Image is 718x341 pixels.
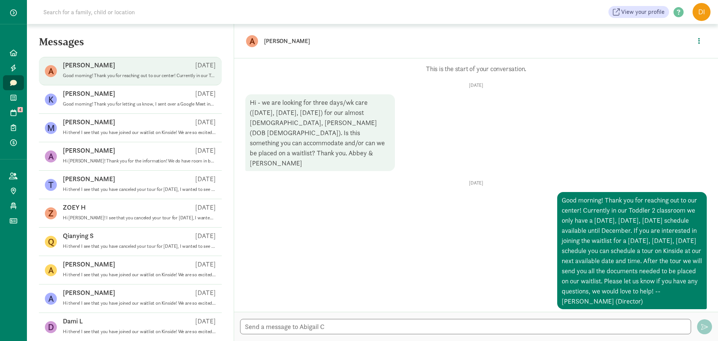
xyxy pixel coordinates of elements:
h5: Messages [27,36,234,54]
p: [PERSON_NAME] [63,89,115,98]
span: View your profile [621,7,665,16]
figure: A [246,35,258,47]
p: Hi there! I see that you have canceled your tour for [DATE], I wanted to see if you were interest... [63,186,216,192]
p: [DATE] [195,174,216,183]
p: [PERSON_NAME] [63,174,115,183]
a: 4 [3,105,24,120]
p: [DATE] [195,146,216,155]
p: [PERSON_NAME] [63,118,115,127]
p: [PERSON_NAME] [63,61,115,70]
figure: A [45,150,57,162]
p: Good morning! Thank you for letting us know, I sent over a Google Meet invitation for [DATE] 5:00... [63,101,216,107]
p: Hi [PERSON_NAME]! Thank you for the information! We do have room in both our Infant 1 and Infant ... [63,158,216,164]
p: [DATE] [195,89,216,98]
p: Hi there! I see that you have joined our waitlist on Kinside! We are so excited that you would li... [63,300,216,306]
p: [DATE] [195,317,216,326]
span: 4 [18,107,23,112]
figure: Q [45,236,57,248]
p: Hi there! I see that you have joined our waitlist on Kinside! We are so excited that you want to ... [63,329,216,335]
figure: M [45,122,57,134]
figure: Z [45,207,57,219]
p: [PERSON_NAME] [63,260,115,269]
figure: A [45,65,57,77]
figure: K [45,94,57,106]
p: Hi [PERSON_NAME]! I see that you canceled your tour for [DATE], I wanted to see if you were inter... [63,215,216,221]
figure: A [45,264,57,276]
p: Dami L [63,317,83,326]
p: ZOEY H [63,203,86,212]
p: [DATE] [195,61,216,70]
figure: A [45,293,57,305]
p: [DATE] [245,82,707,88]
p: [DATE] [195,260,216,269]
p: [PERSON_NAME] [63,146,115,155]
p: [DATE] [195,203,216,212]
figure: T [45,179,57,191]
a: View your profile [608,6,669,18]
p: [PERSON_NAME] [264,36,500,46]
p: [DATE] [245,180,707,186]
p: Hi there! I see that you have canceled your tour for [DATE], I wanted to see if you were interest... [63,243,216,249]
p: Qianying S [63,231,93,240]
p: Hi there! I see that you have joined our waitlist on Kinside! We are so excited that you would li... [63,272,216,278]
div: Good morning! Thank you for reaching out to our center! Currently in our Toddler 2 classroom we o... [557,192,707,309]
p: [DATE] [195,231,216,240]
p: This is the start of your conversation. [245,64,707,73]
p: [PERSON_NAME] [63,288,115,297]
p: [DATE] [195,118,216,127]
p: Hi there! I see that you have joined our waitlist on Kinside! We are so excited that you would li... [63,130,216,136]
div: Hi - we are looking for three days/wk care ([DATE], [DATE], [DATE]) for our almost [DEMOGRAPHIC_D... [245,94,395,171]
figure: D [45,321,57,333]
p: Good morning! Thank you for reaching out to our center! Currently in our Toddler 2 classroom we o... [63,73,216,79]
input: Search for a family, child or location [39,4,249,19]
p: [DATE] [195,288,216,297]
